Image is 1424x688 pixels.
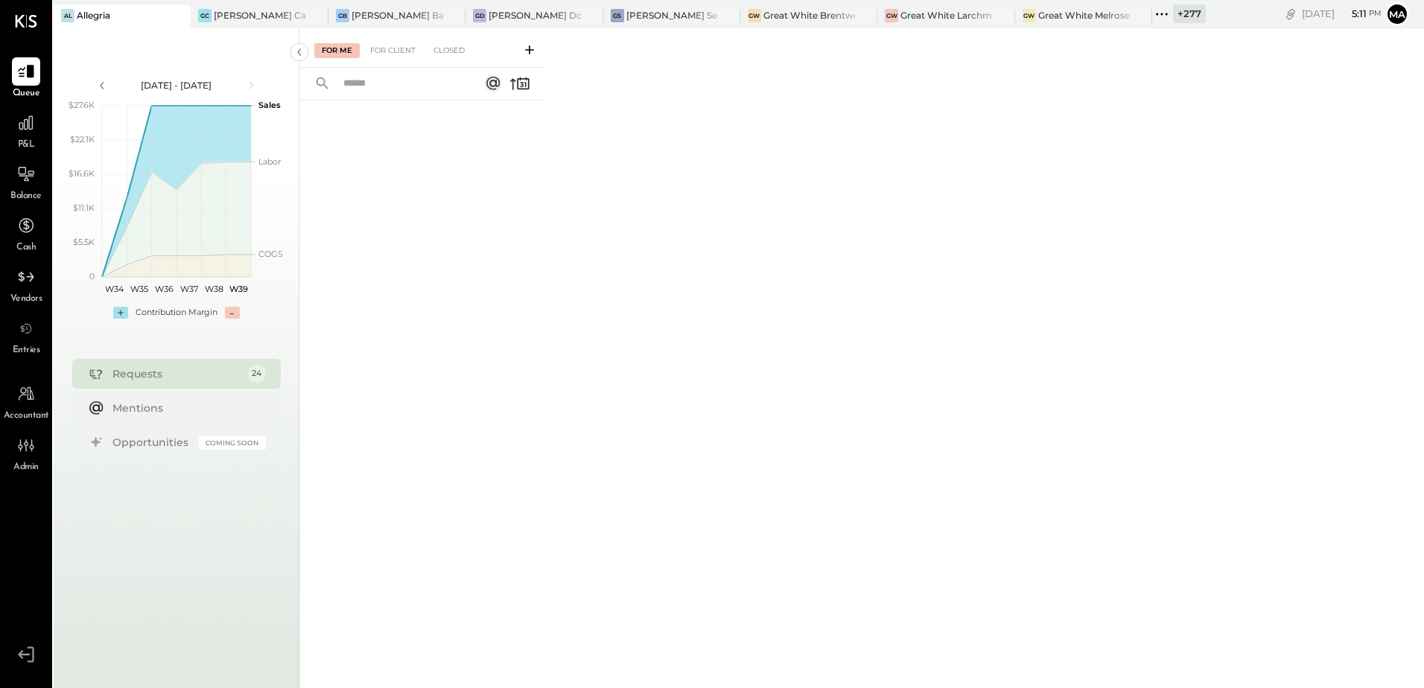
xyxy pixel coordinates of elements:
[113,307,128,319] div: +
[248,365,266,383] div: 24
[352,9,443,22] div: [PERSON_NAME] Back Bay
[1,211,51,255] a: Cash
[13,87,40,101] span: Queue
[13,461,39,474] span: Admin
[179,284,197,294] text: W37
[130,284,148,294] text: W35
[199,436,266,450] div: Coming Soon
[73,237,95,247] text: $5.5K
[198,9,212,22] div: GC
[473,9,486,22] div: GD
[13,344,40,357] span: Entries
[70,134,95,144] text: $22.1K
[18,138,35,152] span: P&L
[626,9,718,22] div: [PERSON_NAME] Seaport
[214,9,305,22] div: [PERSON_NAME] Causeway
[763,9,855,22] div: Great White Brentwood
[105,284,124,294] text: W34
[77,9,110,22] div: Allegria
[16,241,36,255] span: Cash
[611,9,624,22] div: GS
[1302,7,1382,21] div: [DATE]
[336,9,349,22] div: GB
[229,284,247,294] text: W39
[885,9,898,22] div: GW
[113,79,240,92] div: [DATE] - [DATE]
[112,435,191,450] div: Opportunities
[112,401,258,415] div: Mentions
[1,160,51,203] a: Balance
[1,263,51,306] a: Vendors
[154,284,173,294] text: W36
[1,314,51,357] a: Entries
[489,9,580,22] div: [PERSON_NAME] Downtown
[1,431,51,474] a: Admin
[363,43,423,58] div: For Client
[258,156,281,167] text: Labor
[314,43,360,58] div: For Me
[258,249,283,259] text: COGS
[112,366,241,381] div: Requests
[1283,6,1298,22] div: copy link
[136,307,217,319] div: Contribution Margin
[10,190,42,203] span: Balance
[748,9,761,22] div: GW
[1038,9,1130,22] div: Great White Melrose
[61,9,74,22] div: Al
[204,284,223,294] text: W38
[1,57,51,101] a: Queue
[1023,9,1036,22] div: GW
[69,100,95,110] text: $27.6K
[1385,2,1409,26] button: Ma
[73,203,95,213] text: $11.1K
[10,293,42,306] span: Vendors
[1,380,51,423] a: Accountant
[426,43,472,58] div: Closed
[900,9,992,22] div: Great White Larchmont
[1173,4,1206,23] div: + 277
[258,100,281,110] text: Sales
[89,271,95,281] text: 0
[1,109,51,152] a: P&L
[4,410,49,423] span: Accountant
[69,168,95,179] text: $16.6K
[225,307,240,319] div: -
